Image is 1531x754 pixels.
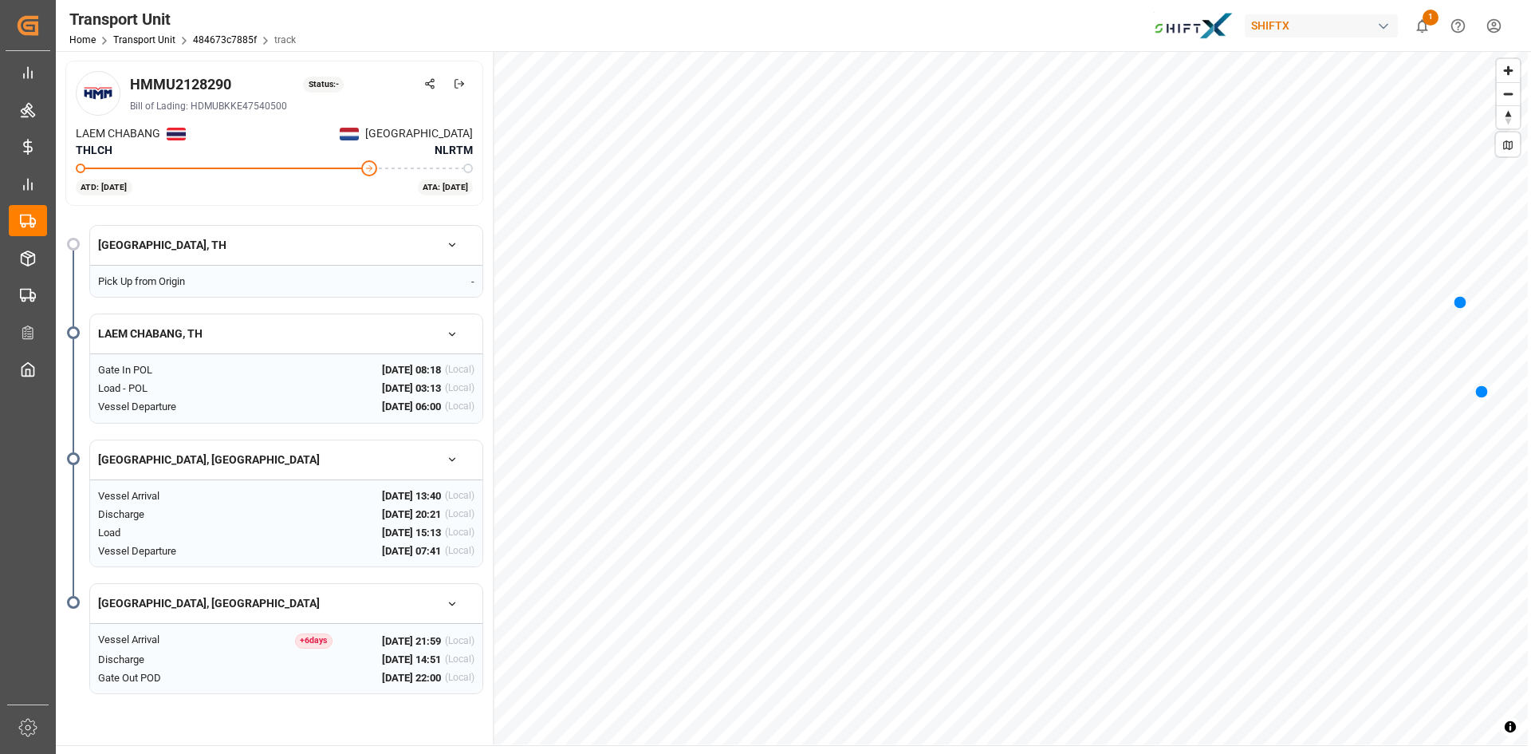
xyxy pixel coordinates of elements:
[382,670,441,686] span: [DATE] 22:00
[113,34,175,45] a: Transport Unit
[445,507,474,523] div: (Local)
[90,446,482,474] button: [GEOGRAPHIC_DATA], [GEOGRAPHIC_DATA]
[494,51,1528,744] canvas: Map
[98,652,238,668] div: Discharge
[382,634,441,649] span: [DATE] 21:59
[98,543,238,559] div: Vessel Departure
[69,7,296,31] div: Transport Unit
[1245,10,1404,41] button: SHIFTX
[98,632,238,649] div: Vessel Arrival
[382,652,441,668] span: [DATE] 14:51
[445,381,474,397] div: (Local)
[76,144,112,156] span: THLCH
[1245,14,1398,38] div: SHIFTX
[1154,12,1234,40] img: Bildschirmfoto%202024-11-13%20um%2009.31.44.png_1731487080.png
[90,231,482,259] button: [GEOGRAPHIC_DATA], TH
[303,77,344,93] div: Status: -
[167,128,186,140] img: Netherlands
[98,525,238,541] div: Load
[382,488,441,504] span: [DATE] 13:40
[382,362,441,378] span: [DATE] 08:18
[382,525,441,541] span: [DATE] 15:13
[98,274,238,290] div: Pick Up from Origin
[1497,105,1520,128] button: Reset bearing to north
[295,634,333,649] div: + 6 day s
[1454,294,1466,310] div: Map marker
[78,73,118,113] img: Carrier Logo
[445,670,474,686] div: (Local)
[445,634,474,649] div: (Local)
[1497,59,1520,82] button: Zoom in
[130,99,473,113] div: Bill of Lading: HDMUBKKE47540500
[1497,82,1520,105] button: Zoom out
[98,670,238,686] div: Gate Out POD
[1404,8,1440,44] button: show 1 new notifications
[445,525,474,541] div: (Local)
[445,399,474,415] div: (Local)
[365,125,473,142] span: [GEOGRAPHIC_DATA]
[193,34,257,45] a: 484673c7885f
[98,488,238,504] div: Vessel Arrival
[1423,10,1439,26] span: 1
[445,362,474,378] div: (Local)
[445,488,474,504] div: (Local)
[382,399,441,415] span: [DATE] 06:00
[445,543,474,559] div: (Local)
[90,320,482,348] button: LAEM CHABANG, TH
[435,142,473,159] span: NLRTM
[349,274,474,290] div: -
[340,128,359,140] img: Netherlands
[69,34,96,45] a: Home
[1475,383,1488,399] div: Map marker
[76,125,160,142] span: LAEM CHABANG
[382,507,441,523] span: [DATE] 20:21
[382,381,441,397] span: [DATE] 03:13
[98,399,238,415] div: Vessel Departure
[418,180,474,195] div: ATA: [DATE]
[90,590,482,618] button: [GEOGRAPHIC_DATA], [GEOGRAPHIC_DATA]
[98,507,238,523] div: Discharge
[1501,717,1520,736] summary: Toggle attribution
[445,652,474,668] div: (Local)
[130,73,231,95] div: HMMU2128290
[382,543,441,559] span: [DATE] 07:41
[1440,8,1476,44] button: Help Center
[98,362,238,378] div: Gate In POL
[76,180,132,195] div: ATD: [DATE]
[98,381,238,397] div: Load - POL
